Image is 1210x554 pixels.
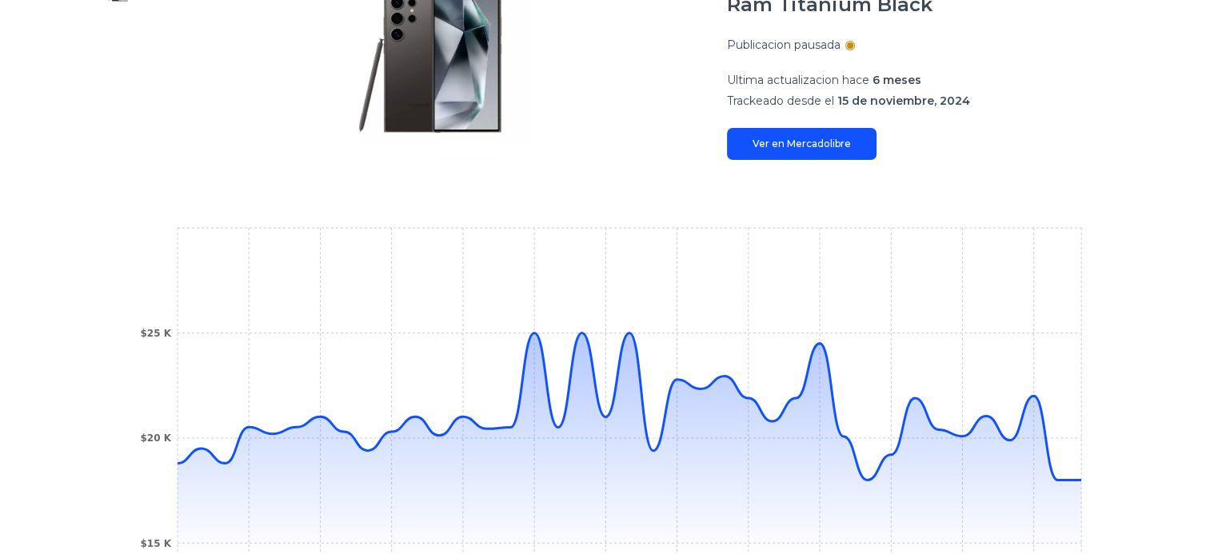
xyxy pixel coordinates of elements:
[727,37,841,53] p: Publicacion pausada
[140,328,171,339] tspan: $25 K
[140,537,171,548] tspan: $15 K
[727,94,834,108] span: Trackeado desde el
[837,94,970,108] span: 15 de noviembre, 2024
[727,73,869,87] span: Ultima actualizacion hace
[727,128,877,160] a: Ver en Mercadolibre
[873,73,921,87] span: 6 meses
[140,432,171,444] tspan: $20 K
